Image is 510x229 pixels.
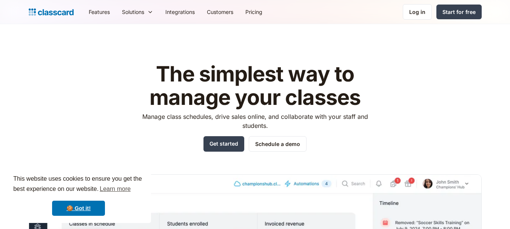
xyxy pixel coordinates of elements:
[436,5,482,19] a: Start for free
[159,3,201,20] a: Integrations
[29,7,74,17] a: home
[409,8,425,16] div: Log in
[135,112,375,130] p: Manage class schedules, drive sales online, and collaborate with your staff and students.
[239,3,268,20] a: Pricing
[122,8,144,16] div: Solutions
[52,201,105,216] a: dismiss cookie message
[99,183,132,195] a: learn more about cookies
[13,174,144,195] span: This website uses cookies to ensure you get the best experience on our website.
[203,136,244,152] a: Get started
[403,4,432,20] a: Log in
[83,3,116,20] a: Features
[135,63,375,109] h1: The simplest way to manage your classes
[249,136,307,152] a: Schedule a demo
[116,3,159,20] div: Solutions
[6,167,151,223] div: cookieconsent
[442,8,476,16] div: Start for free
[201,3,239,20] a: Customers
